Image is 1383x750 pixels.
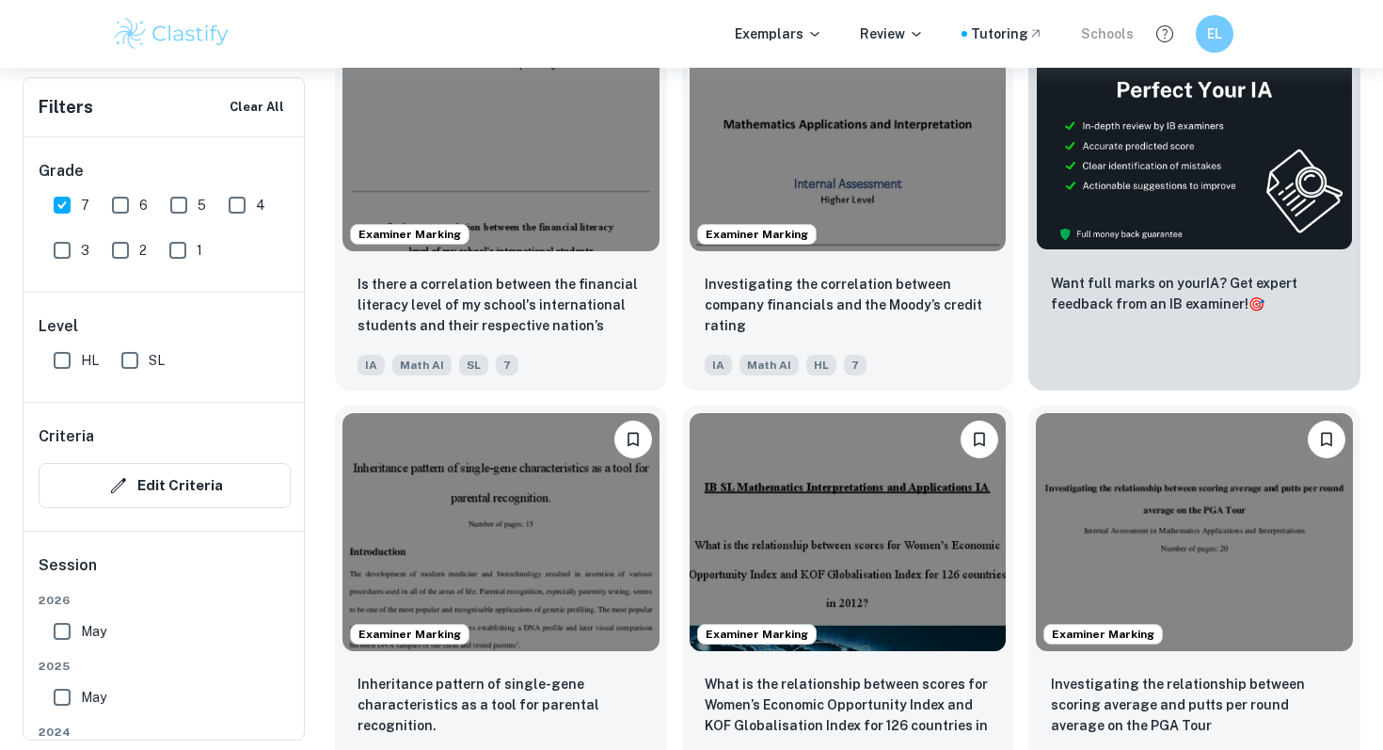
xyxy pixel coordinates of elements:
[81,687,106,708] span: May
[1036,14,1353,250] img: Thumbnail
[149,350,165,371] span: SL
[961,421,998,458] button: Bookmark
[39,463,291,508] button: Edit Criteria
[1051,273,1338,314] p: Want full marks on your IA ? Get expert feedback from an IB examiner!
[39,94,93,120] h6: Filters
[705,274,992,336] p: Investigating the correlation between company financials and the Moody’s credit rating
[682,7,1014,391] a: Examiner MarkingBookmarkInvestigating the correlation between company financials and the Moody’s ...
[81,195,89,215] span: 7
[698,626,816,643] span: Examiner Marking
[1196,15,1233,53] button: EL
[1308,421,1345,458] button: Bookmark
[690,14,1007,251] img: Math AI IA example thumbnail: Investigating the correlation between co
[1028,7,1360,391] a: ThumbnailWant full marks on yourIA? Get expert feedback from an IB examiner!
[1036,413,1353,650] img: Math AI IA example thumbnail: Investigating the relationship between s
[739,355,799,375] span: Math AI
[1149,18,1181,50] button: Help and Feedback
[39,160,291,183] h6: Grade
[39,592,291,609] span: 2026
[860,24,924,44] p: Review
[358,674,644,736] p: Inheritance pattern of single-gene characteristics as a tool for parental recognition.
[351,626,469,643] span: Examiner Marking
[81,350,99,371] span: HL
[342,413,660,650] img: Math AI IA example thumbnail: Inheritance pattern of single-gene chara
[844,355,866,375] span: 7
[806,355,836,375] span: HL
[392,355,452,375] span: Math AI
[698,226,816,243] span: Examiner Marking
[256,195,265,215] span: 4
[1081,24,1134,44] a: Schools
[198,195,206,215] span: 5
[39,724,291,741] span: 2024
[139,240,147,261] span: 2
[1204,24,1226,44] h6: EL
[39,554,291,592] h6: Session
[735,24,822,44] p: Exemplars
[39,425,94,448] h6: Criteria
[351,226,469,243] span: Examiner Marking
[81,621,106,642] span: May
[459,355,488,375] span: SL
[1044,626,1162,643] span: Examiner Marking
[358,274,644,338] p: Is there a correlation between the financial literacy level of my school's international students...
[705,674,992,738] p: What is the relationship between scores for Women’s Economic Opportunity Index and KOF Globalisat...
[971,24,1043,44] a: Tutoring
[690,413,1007,650] img: Math AI IA example thumbnail: What is the relationship between scores
[342,14,660,251] img: Math AI IA example thumbnail: Is there a correlation between the finan
[39,315,291,338] h6: Level
[225,93,289,121] button: Clear All
[614,421,652,458] button: Bookmark
[81,240,89,261] span: 3
[335,7,667,391] a: Examiner MarkingBookmarkIs there a correlation between the financial literacy level of my school'...
[1248,296,1264,311] span: 🎯
[139,195,148,215] span: 6
[358,355,385,375] span: IA
[112,15,231,53] img: Clastify logo
[197,240,202,261] span: 1
[496,355,518,375] span: 7
[705,355,732,375] span: IA
[1051,674,1338,736] p: Investigating the relationship between scoring average and putts per round average on the PGA Tour
[39,658,291,675] span: 2025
